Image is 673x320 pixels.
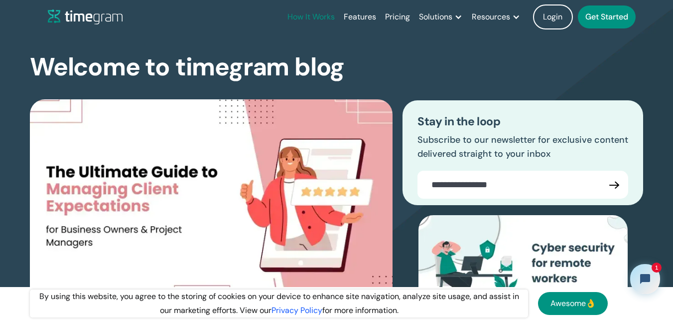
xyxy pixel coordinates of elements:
input: Submit [600,171,628,199]
a: Get Started [578,5,636,28]
h3: Stay in the loop [417,115,628,128]
div: By using this website, you agree to the storing of cookies on your device to enhance site navigat... [30,290,528,318]
form: Blogs Email Form [417,171,628,199]
a: Privacy Policy [271,305,322,316]
a: Awesome👌 [538,292,608,315]
p: Subscribe to our newsletter for exclusive content delivered straight to your inbox [417,133,628,161]
img: The Ultimate Guide to Managing Client Expectations for Business Owners & Project Managers [30,99,393,312]
a: Login [533,4,573,29]
iframe: Tidio Chat [622,256,669,303]
div: Resources [472,10,510,24]
h1: Welcome to timegram blog [30,54,344,80]
div: Solutions [419,10,452,24]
